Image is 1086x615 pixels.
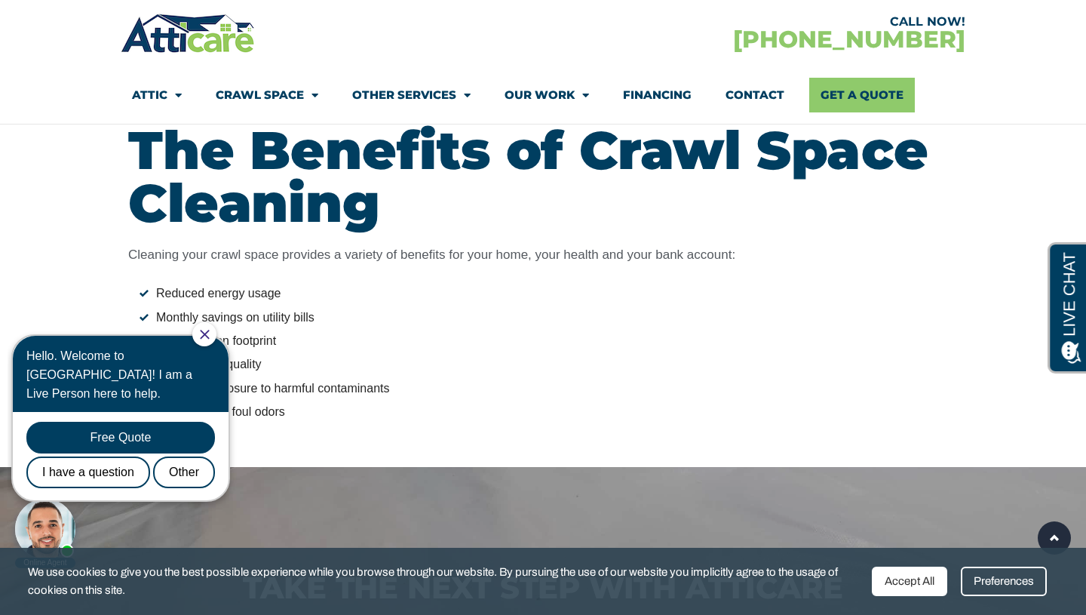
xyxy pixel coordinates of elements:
[961,567,1047,596] div: Preferences
[37,12,121,31] span: Opens a chat window
[128,244,958,266] p: Cleaning your crawl space provides a variety of benefits for your home, your health and your bank...
[872,567,947,596] div: Accept All
[140,308,958,327] li: Monthly savings on utility bills
[140,331,958,351] li: Lower carbon footprint
[132,78,954,112] nav: Menu
[726,78,784,112] a: Contact
[28,563,861,600] span: We use cookies to give you the best possible experience while you browse through our website. By ...
[132,78,182,112] a: Attic
[623,78,692,112] a: Financing
[543,16,965,28] div: CALL NOW!
[352,78,471,112] a: Other Services
[216,78,318,112] a: Crawl Space
[140,379,958,398] li: Reduced exposure to harmful contaminants
[809,78,915,112] a: Get A Quote
[505,78,589,112] a: Our Work
[140,355,958,374] li: Improved air quality
[8,321,249,570] iframe: Chat Invitation
[140,284,958,303] li: Reduced energy usage
[128,124,958,229] h2: The Benefits of Crawl Space Cleaning
[140,402,958,422] li: Elimination of foul odors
